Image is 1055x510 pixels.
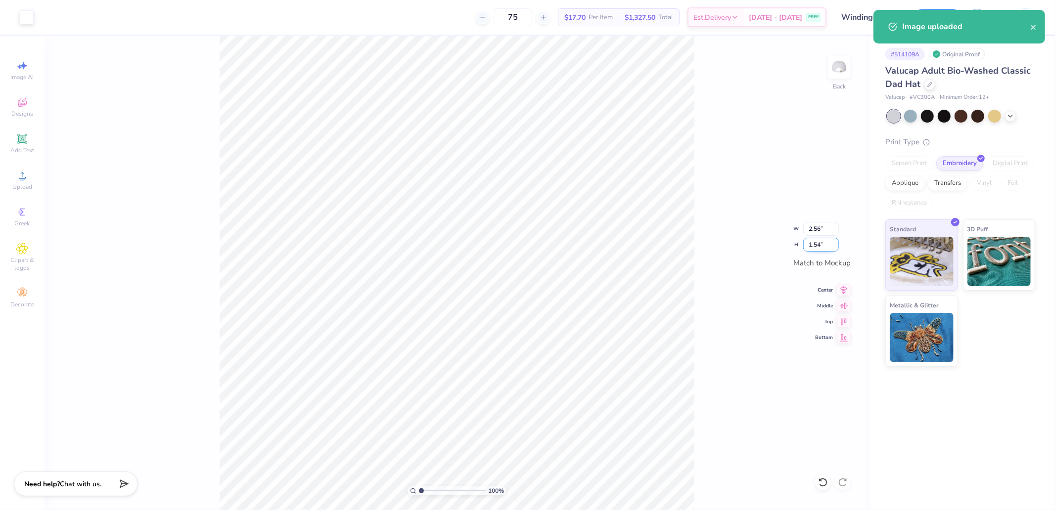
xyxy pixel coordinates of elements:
[10,300,34,308] span: Decorate
[986,156,1034,171] div: Digital Print
[749,12,802,23] span: [DATE] - [DATE]
[902,21,1030,33] div: Image uploaded
[885,156,933,171] div: Screen Print
[625,12,655,23] span: $1,327.50
[24,479,60,489] strong: Need help?
[658,12,673,23] span: Total
[815,318,833,325] span: Top
[930,48,985,60] div: Original Proof
[494,8,532,26] input: – –
[890,313,954,362] img: Metallic & Glitter
[11,110,33,118] span: Designs
[808,14,819,21] span: FREE
[5,256,40,272] span: Clipart & logos
[890,237,954,286] img: Standard
[970,176,998,191] div: Vinyl
[488,486,504,495] span: 100 %
[890,224,916,234] span: Standard
[11,73,34,81] span: Image AI
[10,146,34,154] span: Add Text
[885,196,933,211] div: Rhinestones
[1001,176,1024,191] div: Foil
[693,12,731,23] span: Est. Delivery
[910,93,935,102] span: # VC300A
[967,224,988,234] span: 3D Puff
[967,237,1031,286] img: 3D Puff
[589,12,613,23] span: Per Item
[885,48,925,60] div: # 514109A
[15,219,30,227] span: Greek
[885,136,1035,148] div: Print Type
[890,300,939,310] span: Metallic & Glitter
[940,93,989,102] span: Minimum Order: 12 +
[1030,21,1037,33] button: close
[815,334,833,341] span: Bottom
[60,479,101,489] span: Chat with us.
[12,183,32,191] span: Upload
[564,12,586,23] span: $17.70
[936,156,983,171] div: Embroidery
[885,176,925,191] div: Applique
[834,7,907,27] input: Untitled Design
[833,82,846,91] div: Back
[815,302,833,309] span: Middle
[928,176,967,191] div: Transfers
[885,93,905,102] span: Valucap
[829,57,849,77] img: Back
[815,287,833,294] span: Center
[885,65,1031,90] span: Valucap Adult Bio-Washed Classic Dad Hat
